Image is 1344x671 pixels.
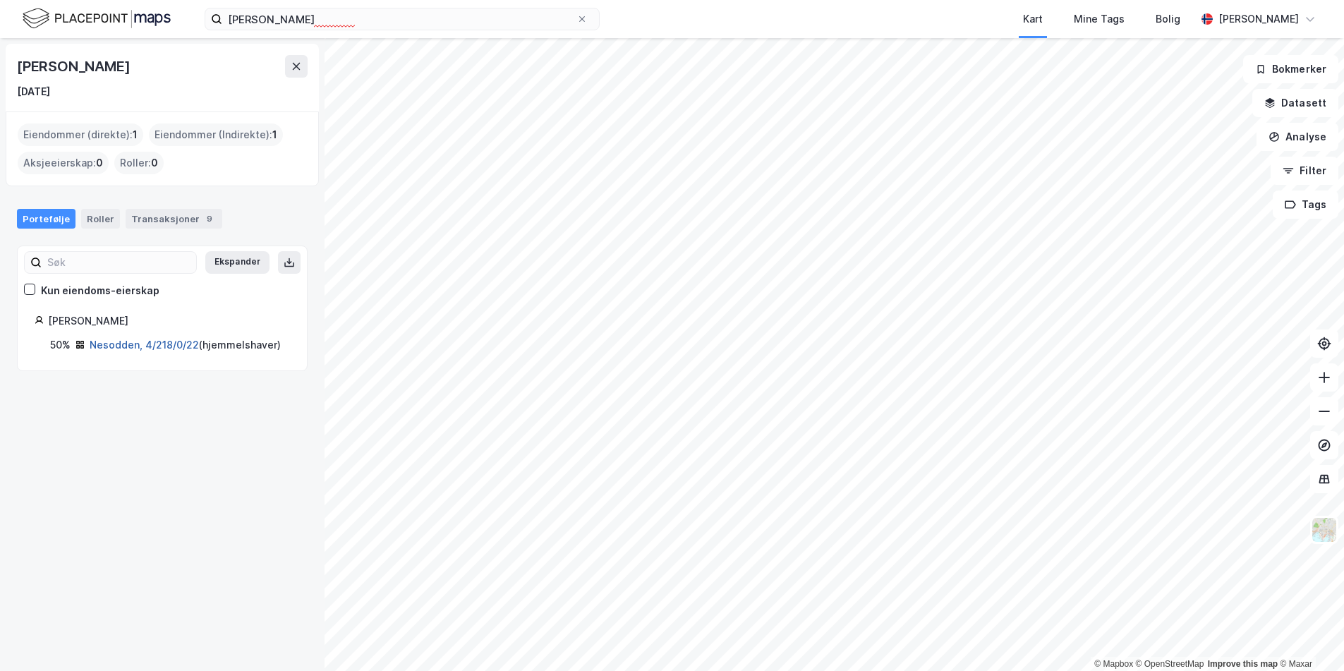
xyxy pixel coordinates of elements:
[1252,89,1338,117] button: Datasett
[1094,659,1133,669] a: Mapbox
[1023,11,1043,28] div: Kart
[205,251,270,274] button: Ekspander
[1156,11,1180,28] div: Bolig
[1074,11,1125,28] div: Mine Tags
[17,209,75,229] div: Portefølje
[1273,603,1344,671] div: Kontrollprogram for chat
[133,126,138,143] span: 1
[149,123,283,146] div: Eiendommer (Indirekte) :
[18,152,109,174] div: Aksjeeierskap :
[1273,603,1344,671] iframe: Chat Widget
[1208,659,1278,669] a: Improve this map
[222,8,576,30] input: Søk på adresse, matrikkel, gårdeiere, leietakere eller personer
[90,337,281,353] div: ( hjemmelshaver )
[272,126,277,143] span: 1
[1243,55,1338,83] button: Bokmerker
[41,282,159,299] div: Kun eiendoms-eierskap
[50,337,71,353] div: 50%
[96,155,103,171] span: 0
[17,83,50,100] div: [DATE]
[1311,516,1338,543] img: Z
[42,252,196,273] input: Søk
[1136,659,1204,669] a: OpenStreetMap
[90,339,199,351] a: Nesodden, 4/218/0/22
[1257,123,1338,151] button: Analyse
[202,212,217,226] div: 9
[1218,11,1299,28] div: [PERSON_NAME]
[18,123,143,146] div: Eiendommer (direkte) :
[126,209,222,229] div: Transaksjoner
[1271,157,1338,185] button: Filter
[81,209,120,229] div: Roller
[23,6,171,31] img: logo.f888ab2527a4732fd821a326f86c7f29.svg
[17,55,133,78] div: [PERSON_NAME]
[48,313,290,330] div: [PERSON_NAME]
[1273,191,1338,219] button: Tags
[114,152,164,174] div: Roller :
[151,155,158,171] span: 0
